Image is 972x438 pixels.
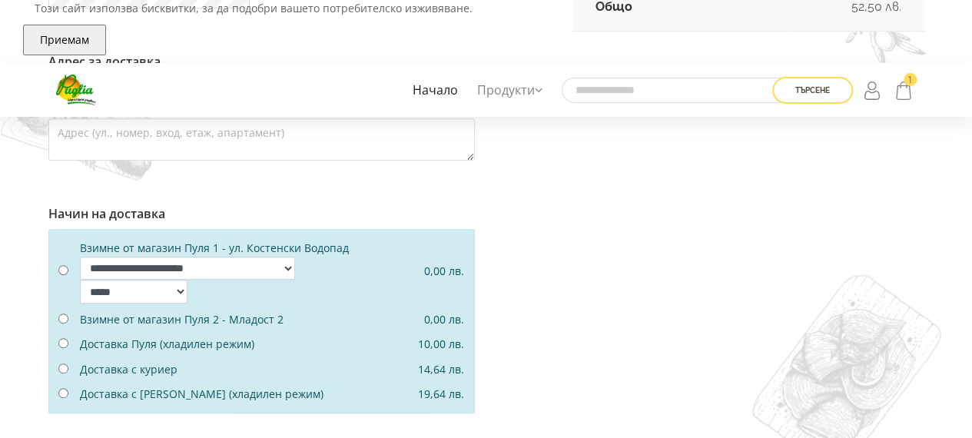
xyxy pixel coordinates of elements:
div: Взимне от магазин Пуля 2 - Младост 2 [80,311,413,328]
select: Взимне от магазин Пуля 1 - ул. Костенски Водопад 0,00 лв. [80,280,187,304]
input: Търсене в сайта [562,78,792,103]
div: Взимне от магазин Пуля 1 - ул. Костенски Водопад [80,240,413,304]
div: 0,00 лв. [413,263,476,280]
input: Взимне от магазин Пуля 2 - Младост 2 0,00 лв. [58,314,68,324]
div: 0,00 лв. [413,311,476,328]
input: Доставка с [PERSON_NAME] (хладилен режим) 19,64 лв. [58,388,68,398]
div: 14,64 лв. [406,361,476,378]
div: Доставка с куриер [80,361,406,378]
button: Приемам [23,25,106,55]
div: 19,64 лв. [406,386,476,403]
input: Доставка Пуля (хладилен режим) 10,00 лв. [58,338,68,348]
label: Адрес (ул., номер, вход, етаж, апартамент) [57,128,285,138]
span: 1 [904,73,917,86]
a: Login [861,75,887,105]
div: 10,00 лв. [406,336,476,353]
h6: Начин на доставка [48,207,475,221]
input: Взимне от магазин Пуля 1 - ул. Костенски Водопад 0,00 лв. [58,265,68,275]
button: Търсене [772,77,853,104]
div: Доставка с [PERSON_NAME] (хладилен режим) [80,386,406,403]
input: Доставка с куриер 14,64 лв. [58,363,68,373]
div: Доставка Пуля (хладилен режим) [80,336,406,353]
a: Продукти [473,73,546,108]
a: Начало [409,73,462,108]
select: Взимне от магазин Пуля 1 - ул. Костенски Водопад 0,00 лв. [80,257,295,280]
a: 1 [891,75,917,105]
